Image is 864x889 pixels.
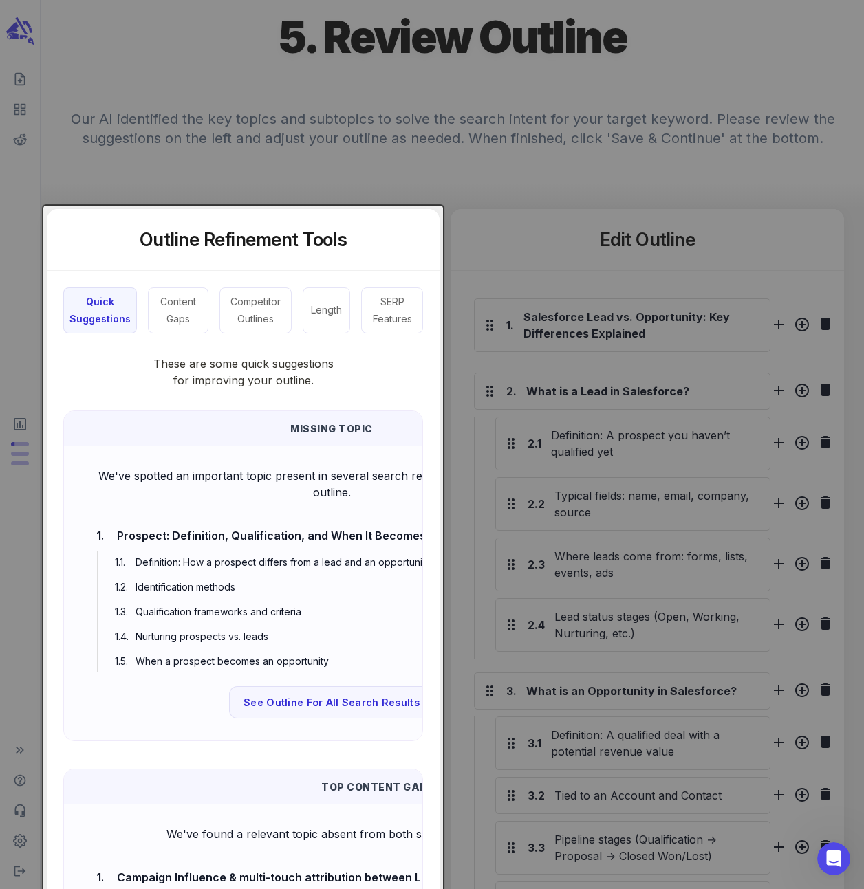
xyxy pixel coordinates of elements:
div: By the way, I would love to help you get the most out of WordCrafter. If you’d like a quick walkt... [11,239,226,350]
button: Upload attachment [65,450,76,461]
span: 1.4 . [111,626,132,648]
p: We've found a relevant topic absent from both search results and your outline. [86,826,662,842]
span: See Outline For All Search Results [244,694,420,711]
p: Active 4h ago [67,17,128,31]
h1: [PERSON_NAME] [67,7,156,17]
div: Christy says… [11,375,264,502]
button: Home [215,6,241,32]
div: [PERSON_NAME] • 4h ago [22,353,130,361]
h5: Outline Refinement Tools [140,228,347,252]
button: Competitor Outlines [219,287,292,333]
span: 1. [93,528,107,543]
span: 1.1 . [111,551,132,573]
button: Gif picker [43,450,54,461]
span: Nurturing prospects vs. leads [132,630,272,642]
div: Done! I have applied [PERSON_NAME]'s promo code to your account (25% off for the first 3 months).... [22,149,215,230]
textarea: Message… [12,421,263,445]
div: Yes! I'll do this now (I'll let you know once it's applied). By the way, found a bug that was aff... [22,63,215,131]
b: [PERSON_NAME] [61,397,150,408]
div: Federico says… [11,55,264,140]
button: Quick Suggestions [63,287,137,333]
iframe: Intercom live chat [817,842,850,875]
span: Identification methods [132,581,239,593]
span: 1. [93,870,107,885]
button: Length [303,287,350,333]
div: Yes! I'll do this now (I'll let you know once it's applied). By the way, found a bug that was aff... [11,55,226,139]
button: Emoji picker [21,450,32,461]
span: 1.5 . [111,650,132,672]
a: [URL][DOMAIN_NAME][PERSON_NAME] [22,316,182,340]
p: These are some quick suggestions for improving your outline. [63,333,423,410]
p: Top Content Gap [75,780,673,794]
p: We've spotted an important topic present in several search results but missing from your outline. [86,468,577,501]
div: Federico says… [11,140,264,239]
div: Close [241,6,266,30]
span: 1.3 . [111,601,132,623]
p: Missing Topic [75,421,588,436]
span: Campaign Influence & multi-touch attribution between Leads and Opportunities [114,867,552,888]
span: Qualification frameworks and criteria [132,606,305,617]
button: Send a message… [236,445,258,467]
button: See Outline For All Search Results [229,686,434,718]
img: Profile image for Federico [39,8,61,30]
div: Thanks, [PERSON_NAME]! Owner, Honey Tree Media LLC | Twitter [61,383,253,477]
button: SERP Features [361,287,424,333]
div: Done! I have applied [PERSON_NAME]'s promo code to your account (25% off for the first 3 months).... [11,140,226,238]
button: go back [9,6,35,32]
div: By the way, I would love to help you get the most out of WordCrafter. If you’d like a quick walkt... [22,248,215,342]
span: Prospect: Definition, Qualification, and When It Becomes an Opportunity [114,525,514,546]
span: Definition: How a prospect differs from a lead and an opportunity [132,556,434,568]
div: Thanks, [PERSON_NAME]![PERSON_NAME]Owner, Honey Tree Media LLCLinkedIn| Twitter@denverish"Darknes... [50,375,264,485]
div: Federico says… [11,239,264,375]
span: When a prospect becomes an opportunity [132,655,332,667]
button: Content Gaps [148,287,208,333]
span: 1.2 . [111,576,132,598]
